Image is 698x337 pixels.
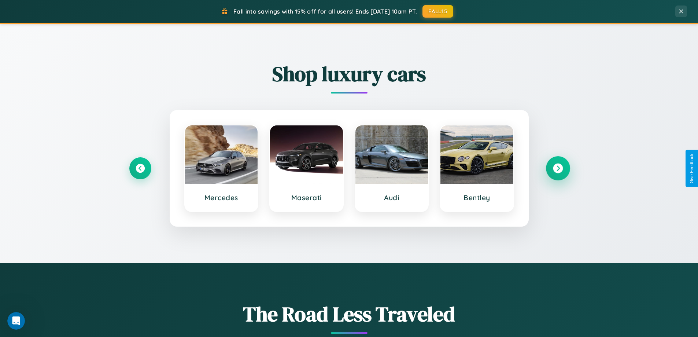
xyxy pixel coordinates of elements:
h3: Audi [363,193,421,202]
h3: Bentley [448,193,506,202]
h3: Mercedes [192,193,251,202]
span: Fall into savings with 15% off for all users! Ends [DATE] 10am PT. [233,8,417,15]
h3: Maserati [277,193,336,202]
button: FALL15 [422,5,453,18]
h1: The Road Less Traveled [129,300,569,328]
div: Give Feedback [689,154,694,183]
iframe: Intercom live chat [7,312,25,330]
h2: Shop luxury cars [129,60,569,88]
